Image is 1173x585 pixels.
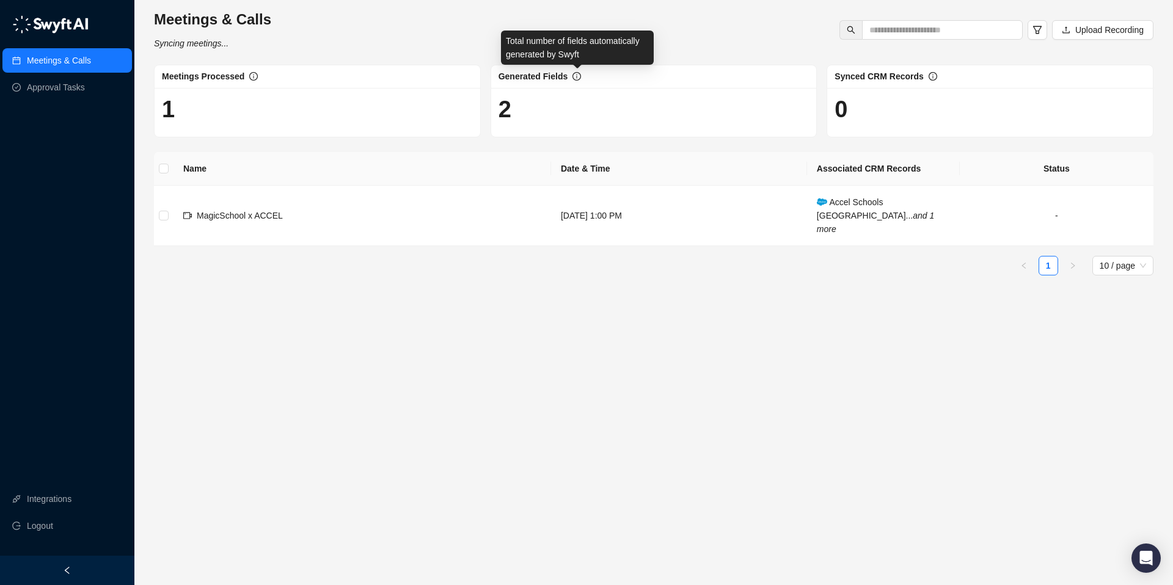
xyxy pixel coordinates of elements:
td: [DATE] 1:00 PM [551,186,807,246]
h1: 0 [835,95,1146,123]
span: Meetings Processed [162,71,244,81]
span: info-circle [929,72,937,81]
th: Name [174,152,551,186]
div: Page Size [1092,256,1153,275]
span: Generated Fields [499,71,568,81]
a: Meetings & Calls [27,48,91,73]
h3: Meetings & Calls [154,10,271,29]
span: video-camera [183,211,192,220]
div: Open Intercom Messenger [1131,543,1161,573]
button: Upload Recording [1052,20,1153,40]
th: Associated CRM Records [807,152,960,186]
span: 10 / page [1100,256,1146,275]
li: 1 [1039,256,1058,275]
span: left [1020,262,1028,269]
li: Next Page [1063,256,1083,275]
span: Accel Schools [GEOGRAPHIC_DATA]... [817,197,934,234]
span: logout [12,521,21,530]
a: Integrations [27,487,71,511]
th: Date & Time [551,152,807,186]
a: 1 [1039,256,1058,275]
span: filter [1032,25,1042,35]
img: logo-05li4sbe.png [12,15,89,34]
span: upload [1062,26,1070,34]
a: Approval Tasks [27,75,85,100]
span: MagicSchool x ACCEL [197,211,283,220]
h1: 1 [162,95,473,123]
span: Upload Recording [1075,23,1144,37]
li: Previous Page [1014,256,1034,275]
span: Logout [27,514,53,538]
span: search [847,26,855,34]
h1: 2 [499,95,809,123]
span: right [1069,262,1076,269]
span: left [63,566,71,575]
td: - [960,186,1153,246]
div: Total number of fields automatically generated by Swyft [501,31,654,65]
th: Status [960,152,1153,186]
button: right [1063,256,1083,275]
span: info-circle [249,72,258,81]
button: left [1014,256,1034,275]
span: info-circle [572,72,581,81]
span: Synced CRM Records [835,71,923,81]
i: and 1 more [817,211,934,234]
i: Syncing meetings... [154,38,228,48]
